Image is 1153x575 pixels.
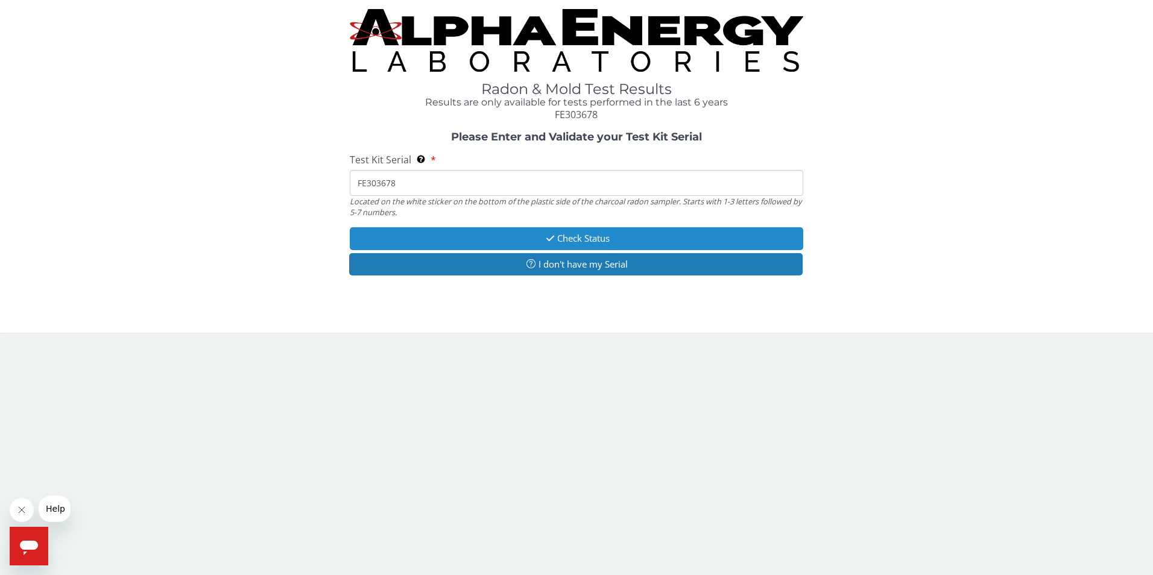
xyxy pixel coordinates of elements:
div: Located on the white sticker on the bottom of the plastic side of the charcoal radon sampler. Sta... [350,196,804,218]
iframe: Close message [10,498,34,522]
img: TightCrop.jpg [350,9,804,72]
h1: Radon & Mold Test Results [350,81,804,97]
button: I don't have my Serial [349,253,803,275]
iframe: Button to launch messaging window [10,527,48,565]
button: Check Status [350,227,804,250]
span: Test Kit Serial [350,153,411,166]
span: FE303678 [555,108,598,121]
strong: Please Enter and Validate your Test Kit Serial [451,130,702,143]
iframe: Message from company [39,495,71,522]
h4: Results are only available for tests performed in the last 6 years [350,97,804,108]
